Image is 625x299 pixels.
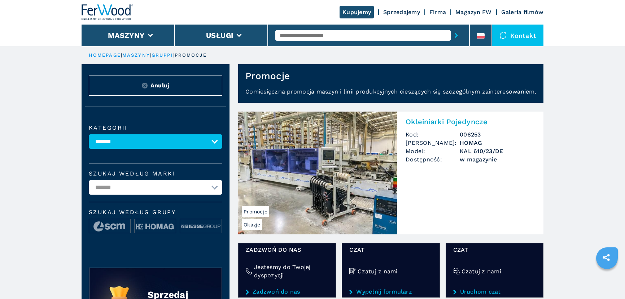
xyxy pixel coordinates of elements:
a: HOMEPAGE [89,52,121,58]
h4: Jesteśmy do Twojej dyspozycji [254,263,328,279]
img: Reset [142,83,148,88]
span: w magazynie [460,155,535,164]
a: Kupujemy [340,6,374,18]
span: Czat [349,246,432,254]
a: Galeria filmów [501,9,544,16]
a: maszyny [122,52,150,58]
span: Czat [453,246,536,254]
iframe: Chat [594,266,620,294]
span: Zadzwoń do nas [246,246,328,254]
span: Model: [406,147,460,155]
span: | [173,52,175,58]
img: Ferwood [82,4,134,20]
h3: KAL 610/23/DE [460,147,535,155]
img: Jesteśmy do Twojej dyspozycji [246,268,252,274]
span: | [121,52,122,58]
span: Kod: [406,130,460,139]
div: Kontakt [492,25,543,46]
button: submit-button [451,27,462,44]
a: Okleiniarki Pojedyncze HOMAG KAL 610/23/DEOkazjePromocjeOkleiniarki PojedynczeKod:006253[PERSON_N... [238,112,543,234]
span: Szukaj według grupy [89,209,222,215]
img: Kontakt [499,32,507,39]
h4: Czatuj z nami [358,267,397,276]
span: [PERSON_NAME]: [406,139,460,147]
img: Okleiniarki Pojedyncze HOMAG KAL 610/23/DE [238,112,397,234]
label: Szukaj według marki [89,171,222,177]
button: ResetAnuluj [89,75,222,96]
h1: Promocje [245,70,290,82]
a: sharethis [597,248,615,266]
h2: Okleiniarki Pojedyncze [406,117,535,126]
a: gruppi [152,52,173,58]
button: Maszyny [108,31,144,40]
a: Wypełnij formularz [349,289,432,295]
a: Magazyn FW [455,9,492,16]
img: image [89,219,130,234]
label: kategorii [89,125,222,131]
span: | [150,52,152,58]
button: Usługi [206,31,233,40]
a: Uruchom czat [453,289,536,295]
span: Anuluj [150,81,170,90]
span: Promocje [242,206,269,217]
span: Dostępność: [406,155,460,164]
a: Sprzedajemy [383,9,420,16]
a: Zadzwoń do nas [246,289,328,295]
img: image [180,219,221,234]
h3: HOMAG [460,139,535,147]
a: Firma [429,9,446,16]
p: Comiesięczna promocja maszyn i linii produkcyjnych cieszących się szczególnym zainteresowaniem. [238,87,543,103]
h3: 006253 [460,130,535,139]
img: image [135,219,176,234]
span: Okazje [242,219,262,230]
img: Czatuj z nami [453,268,460,274]
h4: Czatuj z nami [462,267,501,276]
img: Czatuj z nami [349,268,356,274]
p: promocje [175,52,207,58]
